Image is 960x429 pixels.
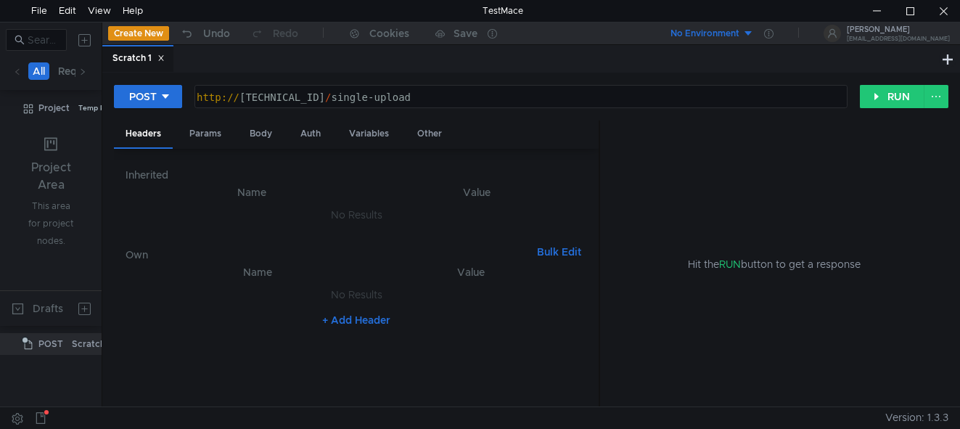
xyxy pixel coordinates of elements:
[289,120,332,147] div: Auth
[126,166,587,184] h6: Inherited
[129,89,157,105] div: POST
[653,22,754,45] button: No Environment
[670,27,739,41] div: No Environment
[885,407,948,428] span: Version: 1.3.3
[114,120,173,149] div: Headers
[337,120,401,147] div: Variables
[369,25,409,42] div: Cookies
[38,333,63,355] span: POST
[28,62,49,80] button: All
[366,184,587,201] th: Value
[454,28,477,38] div: Save
[847,26,950,33] div: [PERSON_NAME]
[108,26,169,41] button: Create New
[72,333,111,355] div: Scratch 1
[273,25,298,42] div: Redo
[203,25,230,42] div: Undo
[366,263,575,281] th: Value
[847,36,950,41] div: [EMAIL_ADDRESS][DOMAIN_NAME]
[331,208,382,221] nz-embed-empty: No Results
[316,311,396,329] button: + Add Header
[406,120,454,147] div: Other
[531,243,587,261] button: Bulk Edit
[860,85,924,108] button: RUN
[33,300,63,317] div: Drafts
[126,246,531,263] h6: Own
[114,85,182,108] button: POST
[78,97,124,119] div: Temp Project
[688,256,861,272] span: Hit the button to get a response
[178,120,233,147] div: Params
[137,184,366,201] th: Name
[149,263,366,281] th: Name
[28,32,58,48] input: Search...
[169,23,240,44] button: Undo
[331,288,382,301] nz-embed-empty: No Results
[38,97,70,119] div: Project
[238,120,284,147] div: Body
[240,23,308,44] button: Redo
[54,62,107,80] button: Requests
[719,258,741,271] span: RUN
[112,51,165,66] div: Scratch 1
